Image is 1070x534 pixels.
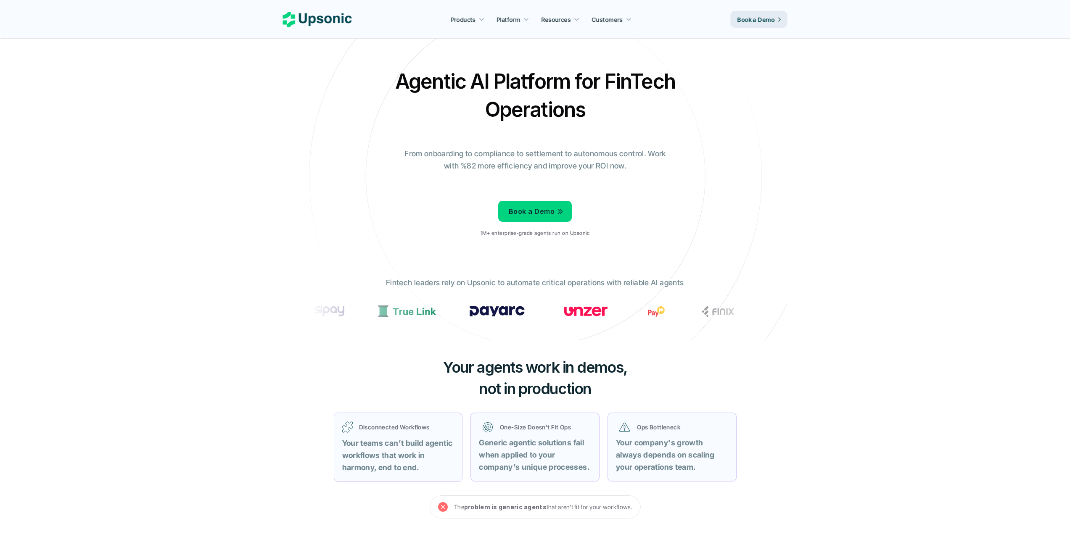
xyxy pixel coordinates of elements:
[464,503,547,510] strong: problem is generic agents
[388,67,682,124] h2: Agentic AI Platform for FinTech Operations
[497,15,520,24] p: Platform
[542,15,571,24] p: Resources
[386,277,684,289] p: Fintech leaders rely on Upsonic to automate critical operations with reliable AI agents
[451,15,476,24] p: Products
[481,230,589,236] p: 1M+ enterprise-grade agents run on Upsonic
[454,502,632,512] p: The that aren’t fit for your workflows.
[479,379,591,398] span: not in production
[342,439,454,472] strong: Your teams can’t build agentic workflows that work in harmony, end to end.
[446,12,489,27] a: Products
[592,15,623,24] p: Customers
[359,423,454,431] p: Disconnected Workflows
[443,358,627,376] span: Your agents work in demos,
[498,201,572,222] a: Book a Demo
[500,423,587,431] p: One-Size Doesn’t Fit Ops
[731,11,787,28] a: Book a Demo
[637,423,724,431] p: Ops Bottleneck
[509,205,555,218] p: Book a Demo
[479,438,589,471] strong: Generic agentic solutions fail when applied to your company’s unique processes.
[737,15,775,24] p: Book a Demo
[616,438,716,471] strong: Your company's growth always depends on scaling your operations team.
[399,148,672,172] p: From onboarding to compliance to settlement to autonomous control. Work with %82 more efficiency ...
